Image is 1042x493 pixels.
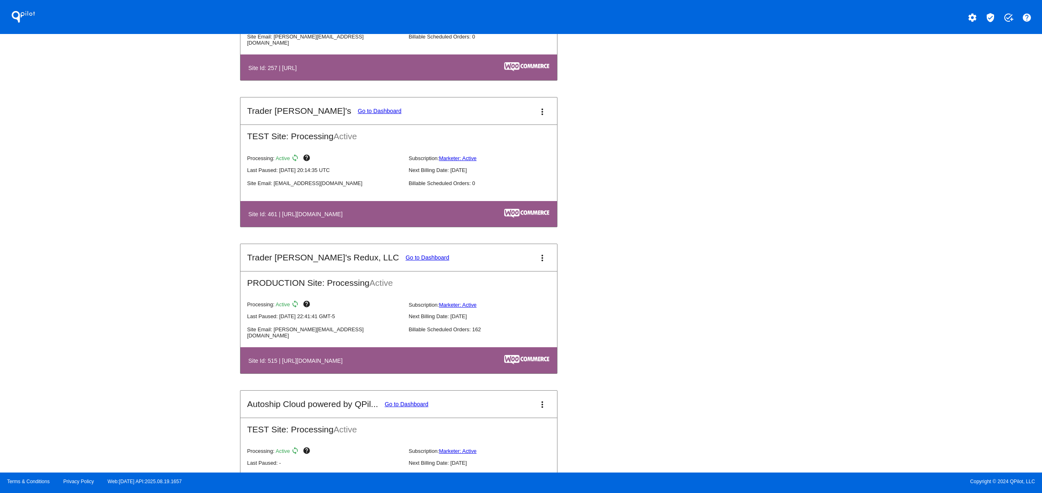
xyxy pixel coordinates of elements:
[385,401,428,407] a: Go to Dashboard
[247,167,402,173] p: Last Paused: [DATE] 20:14:35 UTC
[409,180,564,186] p: Billable Scheduled Orders: 0
[985,13,995,23] mat-icon: verified_user
[409,326,564,332] p: Billable Scheduled Orders: 162
[504,355,549,364] img: c53aa0e5-ae75-48aa-9bee-956650975ee5
[409,460,564,466] p: Next Billing Date: [DATE]
[537,107,547,117] mat-icon: more_vert
[291,300,301,310] mat-icon: sync
[247,313,402,319] p: Last Paused: [DATE] 22:41:41 GMT-5
[537,400,547,409] mat-icon: more_vert
[248,65,301,71] h4: Site Id: 257 | [URL]
[108,479,182,484] a: Web:[DATE] API:2025.08.19.1657
[409,167,564,173] p: Next Billing Date: [DATE]
[504,62,549,71] img: c53aa0e5-ae75-48aa-9bee-956650975ee5
[247,399,378,409] h2: Autoship Cloud powered by QPil...
[240,125,557,141] h2: TEST Site: Processing
[240,418,557,434] h2: TEST Site: Processing
[247,106,351,116] h2: Trader [PERSON_NAME]'s
[537,253,547,263] mat-icon: more_vert
[276,302,290,308] span: Active
[7,479,50,484] a: Terms & Conditions
[63,479,94,484] a: Privacy Policy
[369,278,393,287] span: Active
[291,154,301,164] mat-icon: sync
[528,479,1035,484] span: Copyright © 2024 QPilot, LLC
[1022,13,1032,23] mat-icon: help
[247,34,402,46] p: Site Email: [PERSON_NAME][EMAIL_ADDRESS][DOMAIN_NAME]
[409,313,564,319] p: Next Billing Date: [DATE]
[409,155,564,161] p: Subscription:
[248,357,347,364] h4: Site Id: 515 | [URL][DOMAIN_NAME]
[409,448,564,454] p: Subscription:
[240,271,557,288] h2: PRODUCTION Site: Processing
[409,302,564,308] p: Subscription:
[333,425,357,434] span: Active
[247,180,402,186] p: Site Email: [EMAIL_ADDRESS][DOMAIN_NAME]
[303,300,313,310] mat-icon: help
[276,448,290,454] span: Active
[405,254,449,261] a: Go to Dashboard
[291,447,301,457] mat-icon: sync
[248,211,347,217] h4: Site Id: 461 | [URL][DOMAIN_NAME]
[358,108,401,114] a: Go to Dashboard
[247,326,402,339] p: Site Email: [PERSON_NAME][EMAIL_ADDRESS][DOMAIN_NAME]
[303,154,313,164] mat-icon: help
[409,34,564,40] p: Billable Scheduled Orders: 0
[967,13,977,23] mat-icon: settings
[247,460,402,466] p: Last Paused: -
[7,9,40,25] h1: QPilot
[439,302,477,308] a: Marketer: Active
[247,253,399,262] h2: Trader [PERSON_NAME]'s Redux, LLC
[504,209,549,218] img: c53aa0e5-ae75-48aa-9bee-956650975ee5
[333,131,357,141] span: Active
[247,447,402,457] p: Processing:
[1003,13,1013,23] mat-icon: add_task
[276,155,290,161] span: Active
[247,154,402,164] p: Processing:
[247,300,402,310] p: Processing:
[439,155,477,161] a: Marketer: Active
[303,447,313,457] mat-icon: help
[439,448,477,454] a: Marketer: Active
